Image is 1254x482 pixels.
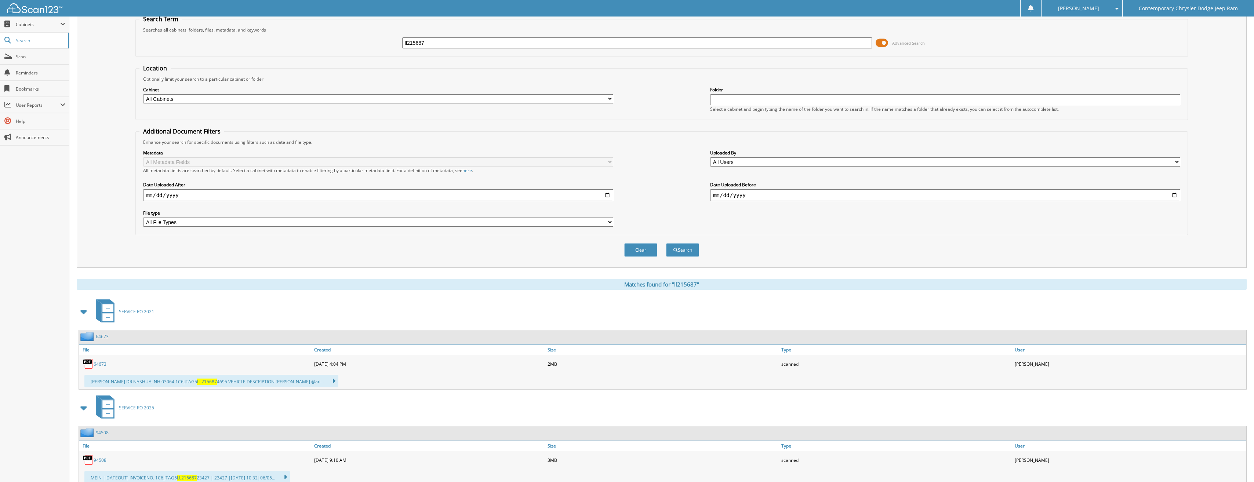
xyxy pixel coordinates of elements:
[779,345,1013,355] a: Type
[312,441,546,451] a: Created
[79,441,312,451] a: File
[1013,441,1246,451] a: User
[1217,447,1254,482] iframe: Chat Widget
[16,37,64,44] span: Search
[779,453,1013,467] div: scanned
[143,189,613,201] input: start
[79,345,312,355] a: File
[80,332,96,341] img: folder2.png
[139,127,224,135] legend: Additional Document Filters
[312,345,546,355] a: Created
[119,405,154,411] span: SERVICE RO 2025
[96,430,109,436] a: 94508
[83,358,94,369] img: PDF.png
[779,441,1013,451] a: Type
[143,167,613,174] div: All metadata fields are searched by default. Select a cabinet with metadata to enable filtering b...
[16,54,65,60] span: Scan
[710,182,1180,188] label: Date Uploaded Before
[779,357,1013,371] div: scanned
[546,345,779,355] a: Size
[710,189,1180,201] input: end
[139,64,171,72] legend: Location
[91,297,154,326] a: SERVICE RO 2021
[16,118,65,124] span: Help
[80,428,96,437] img: folder2.png
[94,361,106,367] a: 64673
[16,102,60,108] span: User Reports
[546,357,779,371] div: 2MB
[1013,345,1246,355] a: User
[143,87,613,93] label: Cabinet
[1139,6,1238,11] span: Contemporary Chrysler Dodge Jeep Ram
[7,3,62,13] img: scan123-logo-white.svg
[666,243,699,257] button: Search
[119,308,154,315] span: SERVICE RO 2021
[1013,357,1246,371] div: [PERSON_NAME]
[1013,453,1246,467] div: [PERSON_NAME]
[312,453,546,467] div: [DATE] 9:10 AM
[16,86,65,92] span: Bookmarks
[710,150,1180,156] label: Uploaded By
[139,15,182,23] legend: Search Term
[77,279,1247,290] div: Matches found for "ll215687"
[546,441,779,451] a: Size
[710,106,1180,112] div: Select a cabinet and begin typing the name of the folder you want to search in. If the name match...
[143,210,613,216] label: File type
[546,453,779,467] div: 3MB
[16,21,60,28] span: Cabinets
[139,76,1184,82] div: Optionally limit your search to a particular cabinet or folder
[710,87,1180,93] label: Folder
[143,182,613,188] label: Date Uploaded After
[197,379,217,385] span: LL215687
[1058,6,1099,11] span: [PERSON_NAME]
[462,167,472,174] a: here
[84,375,338,387] div: ...[PERSON_NAME] DR NASHUA, NH 03064 1C6JJTAG5 4695 VEHICLE DESCRIPTION [PERSON_NAME] @atl...
[139,139,1184,145] div: Enhance your search for specific documents using filters such as date and file type.
[312,357,546,371] div: [DATE] 4:04 PM
[892,40,925,46] span: Advanced Search
[96,333,109,340] a: 64673
[143,150,613,156] label: Metadata
[83,454,94,465] img: PDF.png
[16,134,65,140] span: Announcements
[624,243,657,257] button: Clear
[16,70,65,76] span: Reminders
[177,475,197,481] span: LL215687
[139,27,1184,33] div: Searches all cabinets, folders, files, metadata, and keywords
[94,457,106,463] a: 94508
[91,393,154,422] a: SERVICE RO 2025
